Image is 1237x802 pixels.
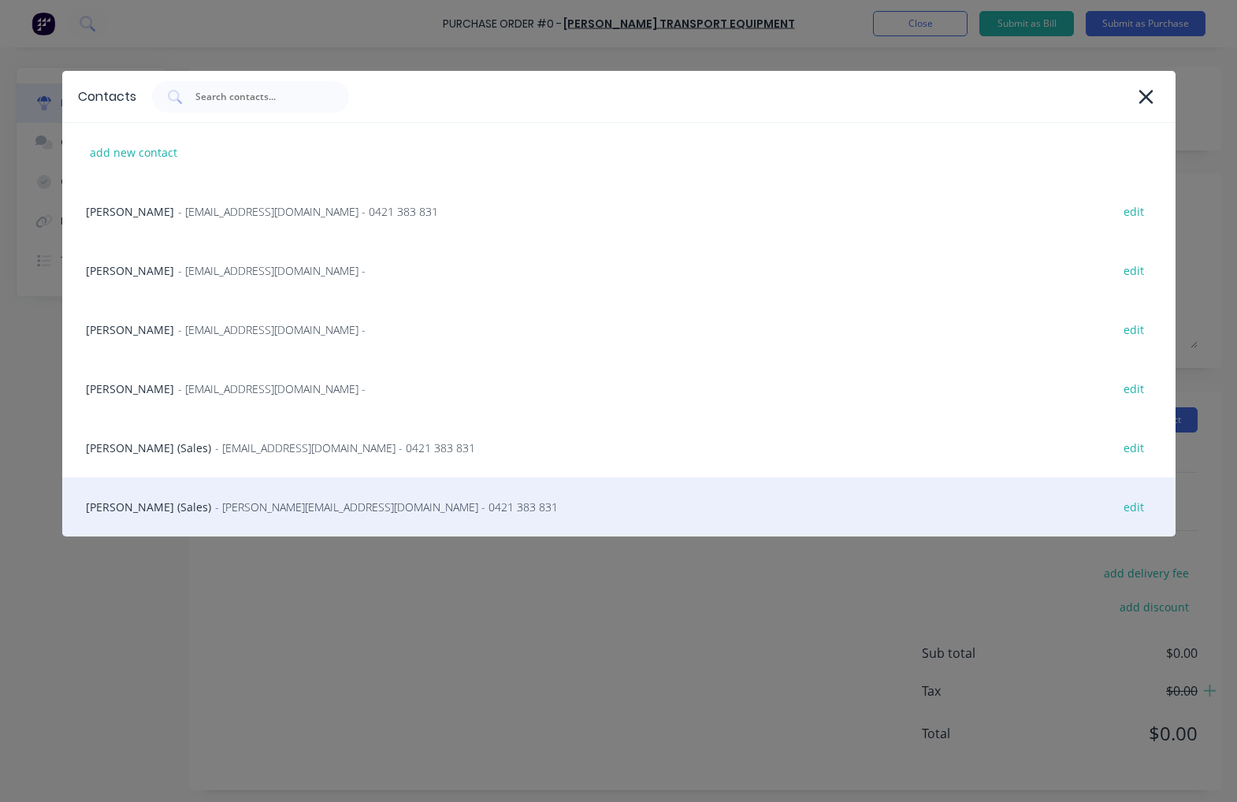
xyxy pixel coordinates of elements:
[1116,317,1152,342] div: edit
[62,477,1176,537] div: [PERSON_NAME] (Sales)
[1116,199,1152,224] div: edit
[82,140,185,165] div: add new contact
[215,440,475,456] span: - [EMAIL_ADDRESS][DOMAIN_NAME] - 0421 383 831
[62,182,1176,241] div: [PERSON_NAME]
[178,381,366,397] span: - [EMAIL_ADDRESS][DOMAIN_NAME] -
[178,321,366,338] span: - [EMAIL_ADDRESS][DOMAIN_NAME] -
[178,203,438,220] span: - [EMAIL_ADDRESS][DOMAIN_NAME] - 0421 383 831
[62,418,1176,477] div: [PERSON_NAME] (Sales)
[78,87,136,106] div: Contacts
[62,241,1176,300] div: [PERSON_NAME]
[62,359,1176,418] div: [PERSON_NAME]
[1116,495,1152,519] div: edit
[194,89,325,105] input: Search contacts...
[178,262,366,279] span: - [EMAIL_ADDRESS][DOMAIN_NAME] -
[215,499,558,515] span: - [PERSON_NAME][EMAIL_ADDRESS][DOMAIN_NAME] - 0421 383 831
[1116,258,1152,283] div: edit
[1116,436,1152,460] div: edit
[1116,377,1152,401] div: edit
[62,300,1176,359] div: [PERSON_NAME]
